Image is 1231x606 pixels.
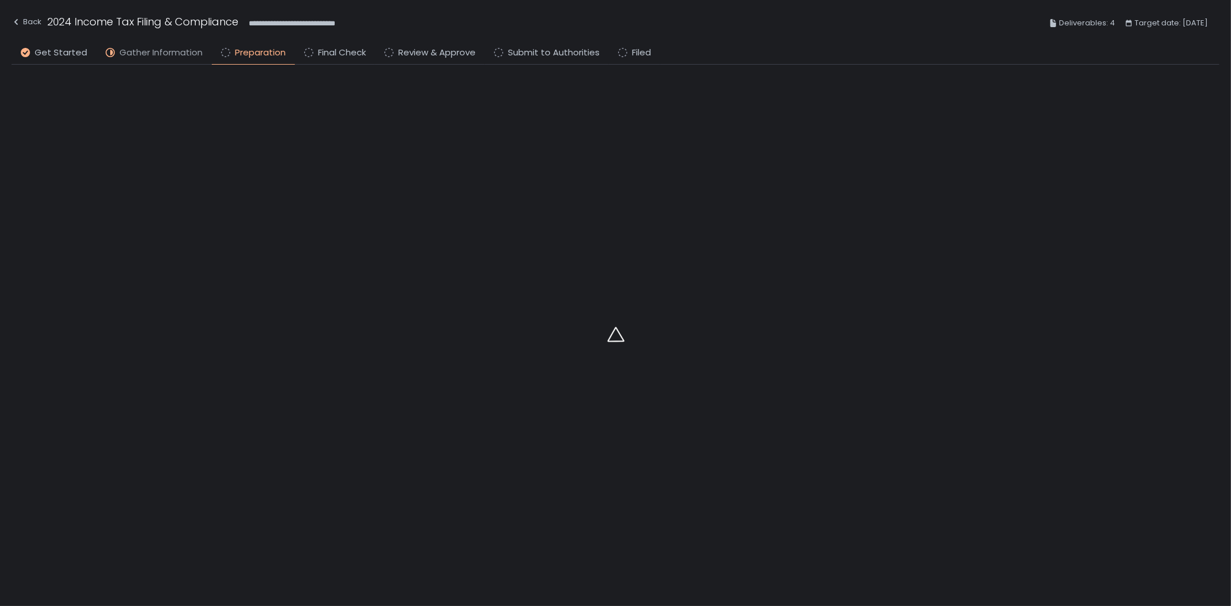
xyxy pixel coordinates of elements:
[12,15,42,29] div: Back
[35,46,87,59] span: Get Started
[398,46,476,59] span: Review & Approve
[47,14,238,29] h1: 2024 Income Tax Filing & Compliance
[508,46,600,59] span: Submit to Authorities
[1059,16,1115,30] span: Deliverables: 4
[318,46,366,59] span: Final Check
[235,46,286,59] span: Preparation
[119,46,203,59] span: Gather Information
[12,14,42,33] button: Back
[632,46,651,59] span: Filed
[1135,16,1208,30] span: Target date: [DATE]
